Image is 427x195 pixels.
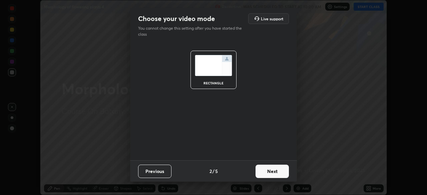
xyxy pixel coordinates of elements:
[209,168,212,175] h4: 2
[138,165,171,178] button: Previous
[195,55,232,76] img: normalScreenIcon.ae25ed63.svg
[138,14,215,23] h2: Choose your video mode
[138,25,246,37] p: You cannot change this setting after you have started the class
[212,168,215,175] h4: /
[200,81,227,85] div: rectangle
[261,17,283,21] h5: Live support
[215,168,218,175] h4: 5
[256,165,289,178] button: Next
